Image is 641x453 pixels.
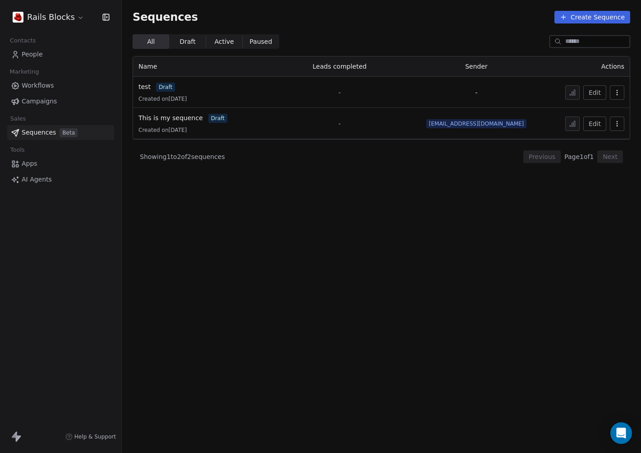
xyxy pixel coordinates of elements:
span: draft [208,114,227,123]
span: Page 1 of 1 [564,152,594,161]
span: draft [156,83,175,92]
span: Help & Support [74,433,116,440]
button: Previous [523,150,561,163]
span: Name [138,63,157,70]
button: Edit [583,117,606,131]
span: Sales [6,112,30,126]
button: Next [597,150,623,163]
span: - [338,119,341,128]
span: Created on [DATE] [138,126,187,134]
span: Workflows [22,81,54,90]
span: Rails Blocks [27,11,75,23]
span: [EMAIL_ADDRESS][DOMAIN_NAME] [426,119,527,128]
span: - [338,88,341,97]
span: This is my sequence [138,114,203,121]
span: - [475,89,477,96]
span: Campaigns [22,97,57,106]
span: Created on [DATE] [138,95,187,103]
button: Create Sequence [554,11,630,23]
a: This is my sequence [138,113,203,123]
span: test [138,83,151,90]
a: Help & Support [65,433,116,440]
button: Edit [583,85,606,100]
a: test [138,82,151,92]
a: Workflows [7,78,114,93]
button: Rails Blocks [11,9,86,25]
span: Beta [60,128,78,137]
a: Apps [7,156,114,171]
div: Open Intercom Messenger [610,422,632,444]
span: Contacts [6,34,40,47]
a: People [7,47,114,62]
span: Tools [6,143,28,157]
span: AI Agents [22,175,52,184]
a: AI Agents [7,172,114,187]
span: Sender [465,63,488,70]
span: Apps [22,159,37,168]
span: Leads completed [313,63,367,70]
span: People [22,50,43,59]
a: SequencesBeta [7,125,114,140]
a: Campaigns [7,94,114,109]
span: Draft [180,37,195,47]
span: Sequences [22,128,56,137]
span: Active [214,37,234,47]
span: Actions [601,63,624,70]
span: Paused [249,37,272,47]
span: Marketing [6,65,43,79]
span: Sequences [133,11,198,23]
span: Showing 1 to 2 of 2 sequences [140,152,225,161]
img: rails-blocks-logo.png [13,12,23,23]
